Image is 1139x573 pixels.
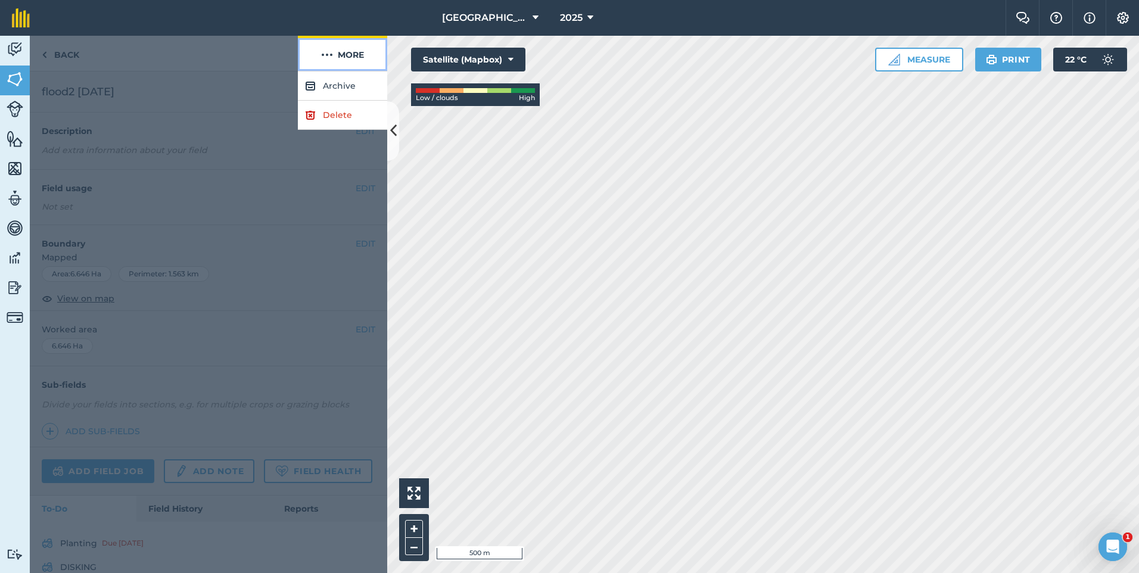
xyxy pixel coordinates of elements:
[1049,12,1063,24] img: A question mark icon
[1053,48,1127,71] button: 22 °C
[1096,48,1120,71] img: svg+xml;base64,PD94bWwgdmVyc2lvbj0iMS4wIiBlbmNvZGluZz0idXRmLTgiPz4KPCEtLSBHZW5lcmF0b3I6IEFkb2JlIE...
[7,41,23,58] img: svg+xml;base64,PD94bWwgdmVyc2lvbj0iMS4wIiBlbmNvZGluZz0idXRmLTgiPz4KPCEtLSBHZW5lcmF0b3I6IEFkb2JlIE...
[405,538,423,555] button: –
[407,487,421,500] img: Four arrows, one pointing top left, one top right, one bottom right and the last bottom left
[298,36,387,71] button: More
[7,279,23,297] img: svg+xml;base64,PD94bWwgdmVyc2lvbj0iMS4wIiBlbmNvZGluZz0idXRmLTgiPz4KPCEtLSBHZW5lcmF0b3I6IEFkb2JlIE...
[560,11,583,25] span: 2025
[7,309,23,326] img: svg+xml;base64,PD94bWwgdmVyc2lvbj0iMS4wIiBlbmNvZGluZz0idXRmLTgiPz4KPCEtLSBHZW5lcmF0b3I6IEFkb2JlIE...
[416,93,458,104] span: Low / clouds
[12,8,30,27] img: fieldmargin Logo
[888,54,900,66] img: Ruler icon
[405,520,423,538] button: +
[7,249,23,267] img: svg+xml;base64,PD94bWwgdmVyc2lvbj0iMS4wIiBlbmNvZGluZz0idXRmLTgiPz4KPCEtLSBHZW5lcmF0b3I6IEFkb2JlIE...
[7,549,23,560] img: svg+xml;base64,PD94bWwgdmVyc2lvbj0iMS4wIiBlbmNvZGluZz0idXRmLTgiPz4KPCEtLSBHZW5lcmF0b3I6IEFkb2JlIE...
[298,101,387,130] a: Delete
[875,48,963,71] button: Measure
[975,48,1042,71] button: Print
[7,101,23,117] img: svg+xml;base64,PD94bWwgdmVyc2lvbj0iMS4wIiBlbmNvZGluZz0idXRmLTgiPz4KPCEtLSBHZW5lcmF0b3I6IEFkb2JlIE...
[305,108,316,122] img: svg+xml;base64,PHN2ZyB4bWxucz0iaHR0cDovL3d3dy53My5vcmcvMjAwMC9zdmciIHdpZHRoPSIxOCIgaGVpZ2h0PSIyNC...
[7,160,23,177] img: svg+xml;base64,PHN2ZyB4bWxucz0iaHR0cDovL3d3dy53My5vcmcvMjAwMC9zdmciIHdpZHRoPSI1NiIgaGVpZ2h0PSI2MC...
[519,93,535,104] span: High
[1016,12,1030,24] img: Two speech bubbles overlapping with the left bubble in the forefront
[7,189,23,207] img: svg+xml;base64,PD94bWwgdmVyc2lvbj0iMS4wIiBlbmNvZGluZz0idXRmLTgiPz4KPCEtLSBHZW5lcmF0b3I6IEFkb2JlIE...
[1098,532,1127,561] iframe: Intercom live chat
[1065,48,1087,71] span: 22 ° C
[411,48,525,71] button: Satellite (Mapbox)
[7,130,23,148] img: svg+xml;base64,PHN2ZyB4bWxucz0iaHR0cDovL3d3dy53My5vcmcvMjAwMC9zdmciIHdpZHRoPSI1NiIgaGVpZ2h0PSI2MC...
[442,11,528,25] span: [GEOGRAPHIC_DATA][PERSON_NAME]
[1084,11,1096,25] img: svg+xml;base64,PHN2ZyB4bWxucz0iaHR0cDovL3d3dy53My5vcmcvMjAwMC9zdmciIHdpZHRoPSIxNyIgaGVpZ2h0PSIxNy...
[986,52,997,67] img: svg+xml;base64,PHN2ZyB4bWxucz0iaHR0cDovL3d3dy53My5vcmcvMjAwMC9zdmciIHdpZHRoPSIxOSIgaGVpZ2h0PSIyNC...
[1116,12,1130,24] img: A cog icon
[321,48,333,62] img: svg+xml;base64,PHN2ZyB4bWxucz0iaHR0cDovL3d3dy53My5vcmcvMjAwMC9zdmciIHdpZHRoPSIyMCIgaGVpZ2h0PSIyNC...
[1123,532,1132,542] span: 1
[298,71,387,101] button: Archive
[305,79,316,93] img: svg+xml;base64,PHN2ZyB4bWxucz0iaHR0cDovL3d3dy53My5vcmcvMjAwMC9zdmciIHdpZHRoPSIxOCIgaGVpZ2h0PSIyNC...
[7,219,23,237] img: svg+xml;base64,PD94bWwgdmVyc2lvbj0iMS4wIiBlbmNvZGluZz0idXRmLTgiPz4KPCEtLSBHZW5lcmF0b3I6IEFkb2JlIE...
[7,70,23,88] img: svg+xml;base64,PHN2ZyB4bWxucz0iaHR0cDovL3d3dy53My5vcmcvMjAwMC9zdmciIHdpZHRoPSI1NiIgaGVpZ2h0PSI2MC...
